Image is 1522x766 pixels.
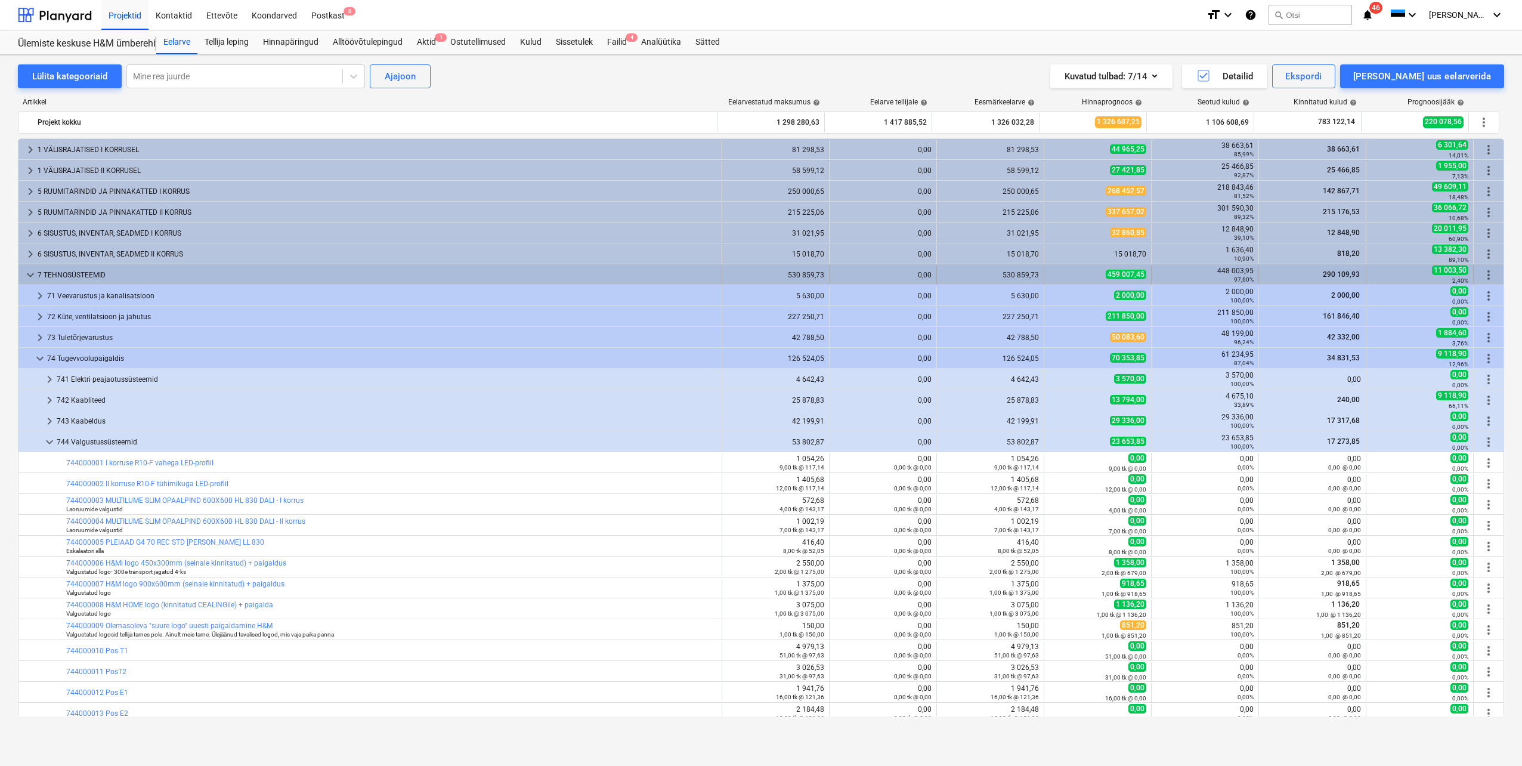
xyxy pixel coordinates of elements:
div: 0,00 [834,417,932,425]
div: 0,00 [834,166,932,175]
span: 9 118,90 [1436,349,1468,359]
span: 17 317,68 [1326,416,1361,425]
span: 0,00 [1450,433,1468,442]
small: 100,00% [1230,422,1254,429]
span: Rohkem tegevusi [1481,623,1496,637]
div: 250 000,65 [942,187,1039,196]
div: 4 675,10 [1156,392,1254,409]
a: 744000010 Pos T1 [66,647,128,655]
div: Ekspordi [1285,69,1322,84]
i: keyboard_arrow_down [1221,8,1235,22]
div: Failid [600,30,634,54]
div: 5 RUUMITARINDID JA PINNAKATTED II KORRUS [38,203,717,222]
div: Detailid [1196,69,1253,84]
span: help [1455,99,1464,106]
div: 126 524,05 [942,354,1039,363]
div: 0,00 [834,146,932,154]
span: 818,20 [1336,249,1361,258]
span: 50 083,60 [1110,332,1146,342]
span: 220 078,56 [1423,116,1464,128]
span: 9 118,90 [1436,391,1468,400]
small: 100,00% [1230,297,1254,304]
span: Rohkem tegevusi [1477,115,1491,129]
div: 1 417 885,52 [830,113,927,132]
span: keyboard_arrow_down [33,351,47,366]
span: 17 273,85 [1326,437,1361,446]
div: 1 106 608,69 [1152,113,1249,132]
span: 44 965,25 [1110,144,1146,154]
div: Eesmärkeelarve [975,98,1035,106]
span: 0,00 [1450,474,1468,484]
div: 5 630,00 [942,292,1039,300]
span: keyboard_arrow_right [42,372,57,387]
div: Eelarve tellijale [870,98,927,106]
div: 0,00 [834,354,932,363]
span: Rohkem tegevusi [1481,685,1496,700]
span: 268 452,57 [1106,186,1146,196]
div: 31 021,95 [727,229,824,237]
div: 1 636,40 [1156,246,1254,262]
div: 530 859,73 [942,271,1039,279]
div: 53 802,87 [727,438,824,446]
a: 744000009 Olemasoleva "suure logo" uuesti paigaldamine H&M [66,622,273,630]
span: 783 122,14 [1317,117,1356,127]
div: 1 VÄLISRAJATISED I KORRUSEL [38,140,717,159]
div: 301 590,30 [1156,204,1254,221]
span: 0,00 [1128,453,1146,463]
a: Analüütika [634,30,688,54]
div: 0,00 [834,187,932,196]
span: 0,00 [1450,453,1468,463]
small: 100,00% [1230,381,1254,387]
span: 1 326 687,25 [1095,116,1141,128]
i: Abikeskus [1245,8,1257,22]
button: Ajajoon [370,64,431,88]
span: Rohkem tegevusi [1481,477,1496,491]
span: keyboard_arrow_right [23,163,38,178]
span: help [1025,99,1035,106]
span: 23 653,85 [1110,437,1146,446]
div: Eelarvestatud maksumus [728,98,820,106]
button: Otsi [1269,5,1352,25]
span: 142 867,71 [1322,187,1361,195]
div: 23 653,85 [1156,434,1254,450]
span: 32 860,85 [1110,228,1146,237]
div: 1 054,26 [727,455,824,471]
span: 13 382,30 [1432,245,1468,254]
div: 215 225,06 [942,208,1039,217]
div: 71 Veevarustus ja kanalisatsioon [47,286,717,305]
div: Seotud kulud [1198,98,1249,106]
small: 10,90% [1234,255,1254,262]
div: 73 Tuletõrjevarustus [47,328,717,347]
small: 60,90% [1449,236,1468,242]
span: Rohkem tegevusi [1481,351,1496,366]
div: 12 848,90 [1156,225,1254,242]
div: Ajajoon [385,69,416,84]
span: 20 011,95 [1432,224,1468,233]
div: Sätted [688,30,727,54]
div: Kuvatud tulbad : 7/14 [1065,69,1158,84]
span: 215 176,53 [1322,208,1361,216]
span: keyboard_arrow_down [42,435,57,449]
a: 744000012 Pos E1 [66,688,128,697]
div: 0,00 [834,313,932,321]
span: keyboard_arrow_down [23,268,38,282]
span: 459 007,45 [1106,270,1146,279]
span: 8 [344,7,355,16]
a: 744000006 H&Mi logo 450x300mm (seinale kinnitatud) + paigaldus [66,559,286,567]
span: 1 884,60 [1436,328,1468,338]
small: 96,24% [1234,339,1254,345]
span: 0,00 [1450,412,1468,421]
span: keyboard_arrow_right [42,414,57,428]
span: 211 850,00 [1106,311,1146,321]
span: 34 831,53 [1326,354,1361,362]
a: Ostutellimused [443,30,513,54]
span: 3 570,00 [1114,374,1146,384]
div: 5 RUUMITARINDID JA PINNAKATTED I KORRUS [38,182,717,201]
i: format_size [1207,8,1221,22]
span: 1 955,00 [1436,161,1468,171]
i: keyboard_arrow_down [1405,8,1419,22]
a: 744000005 PLEIAAD G4 70 REC STD [PERSON_NAME] LL 830 [66,538,264,546]
i: keyboard_arrow_down [1490,8,1504,22]
span: 46 [1369,2,1382,14]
